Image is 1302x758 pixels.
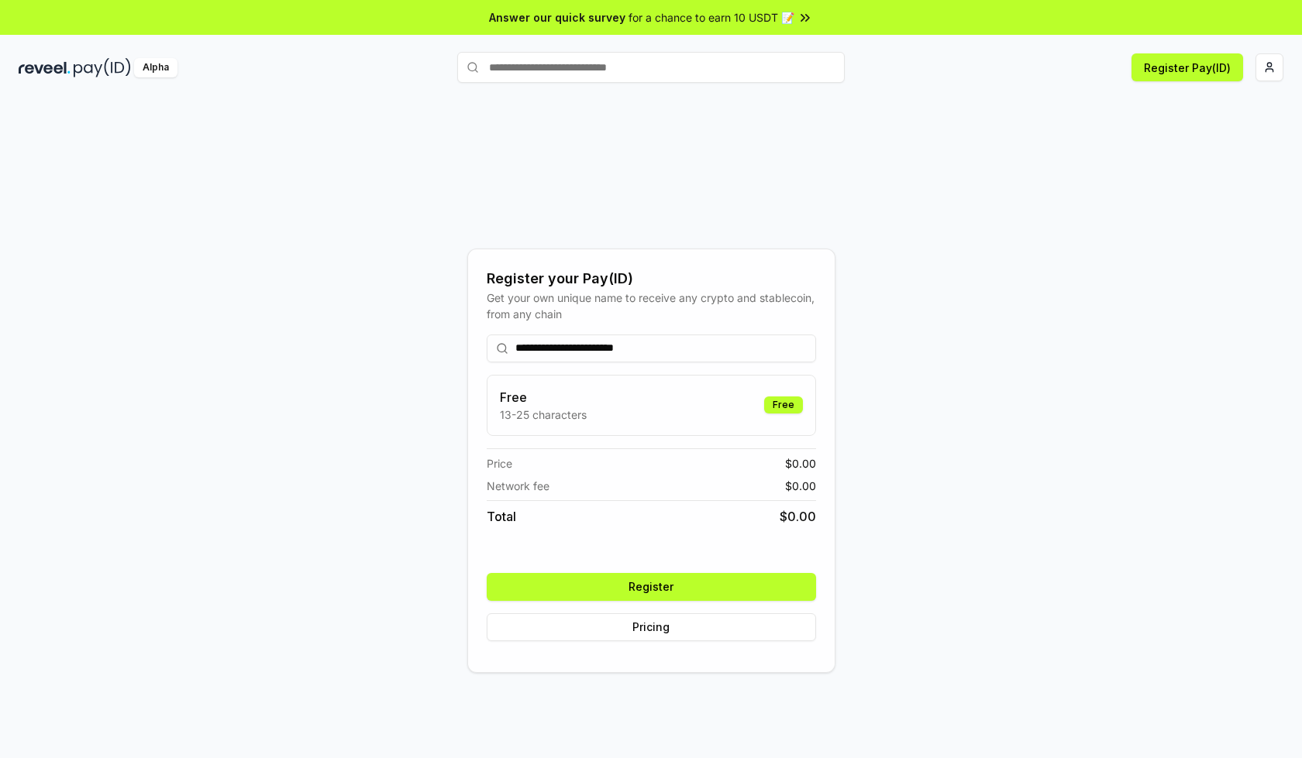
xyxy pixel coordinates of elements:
span: $ 0.00 [780,507,816,526]
div: Get your own unique name to receive any crypto and stablecoin, from any chain [487,290,816,322]
span: Answer our quick survey [489,9,625,26]
div: Register your Pay(ID) [487,268,816,290]
span: $ 0.00 [785,455,816,472]
span: Price [487,455,512,472]
p: 13-25 characters [500,406,587,423]
span: Network fee [487,478,549,494]
img: pay_id [74,58,131,77]
h3: Free [500,388,587,406]
span: for a chance to earn 10 USDT 📝 [629,9,794,26]
span: $ 0.00 [785,478,816,494]
div: Alpha [134,58,177,77]
button: Register Pay(ID) [1131,53,1243,81]
span: Total [487,507,516,526]
button: Register [487,573,816,601]
button: Pricing [487,613,816,641]
div: Free [764,396,803,413]
img: reveel_dark [19,58,71,77]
